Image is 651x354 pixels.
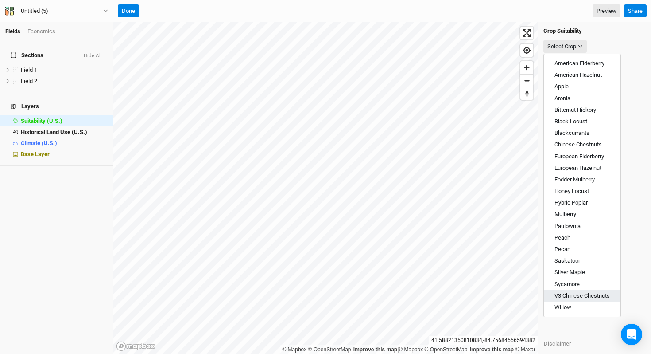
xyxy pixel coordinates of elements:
[27,28,55,35] div: Economics
[4,6,108,16] button: Untitled (5)
[543,339,571,349] button: Disclaimer
[520,44,533,57] button: Find my location
[11,52,43,59] span: Sections
[554,199,588,206] span: Hybrid Poplar
[21,7,48,16] div: Untitled (5)
[554,281,580,287] span: Sycamore
[429,336,538,345] div: 41.58821350810834 , -84.75684556594382
[554,118,587,125] span: Black Locust
[21,67,37,73] span: Field 1
[470,346,514,353] a: Improve this map
[554,257,581,264] span: Saskatoon
[282,345,535,354] div: |
[554,292,610,299] span: V3 Chinese Chestnuts
[282,346,306,353] a: Mapbox
[520,61,533,74] button: Zoom in
[554,83,569,90] span: Apple
[21,118,108,125] div: Suitability (U.S.)
[520,27,533,39] button: Enter fullscreen
[21,67,108,74] div: Field 1
[21,118,62,124] span: Suitability (U.S.)
[83,53,102,59] button: Hide All
[21,151,108,158] div: Base Layer
[520,74,533,87] button: Zoom out
[554,60,604,67] span: American Elderberry
[5,98,108,115] h4: Layers
[624,4,647,18] button: Share
[593,4,620,18] a: Preview
[21,151,50,157] span: Base Layer
[515,346,535,353] a: Maxar
[21,129,108,136] div: Historical Land Use (U.S.)
[554,71,602,78] span: American Hazelnut
[554,188,589,194] span: Honey Locust
[554,95,570,102] span: Aronia
[118,4,139,18] button: Done
[554,269,585,275] span: Silver Maple
[520,87,533,100] button: Reset bearing to north
[21,129,87,135] span: Historical Land Use (U.S.)
[543,28,646,35] h4: Crop Suitability
[554,106,596,113] span: Bitternut Hickory
[554,211,576,217] span: Mulberry
[621,324,642,345] div: Open Intercom Messenger
[353,346,397,353] a: Improve this map
[554,176,595,183] span: Fodder Mulberry
[543,40,587,53] button: Select Crop
[21,78,108,85] div: Field 2
[21,140,57,146] span: Climate (U.S.)
[547,42,576,51] div: Select Crop
[308,346,351,353] a: OpenStreetMap
[554,165,601,171] span: European Hazelnut
[5,28,20,35] a: Fields
[554,130,589,136] span: Blackcurrants
[554,153,604,160] span: European Elderberry
[116,341,155,351] a: Mapbox logo
[554,234,570,241] span: Peach
[113,22,538,354] canvas: Map
[554,246,570,252] span: Pecan
[21,140,108,147] div: Climate (U.S.)
[554,141,602,148] span: Chinese Chestnuts
[21,78,37,84] span: Field 2
[554,304,571,311] span: Willow
[425,346,468,353] a: OpenStreetMap
[399,346,423,353] a: Mapbox
[554,223,581,229] span: Paulownia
